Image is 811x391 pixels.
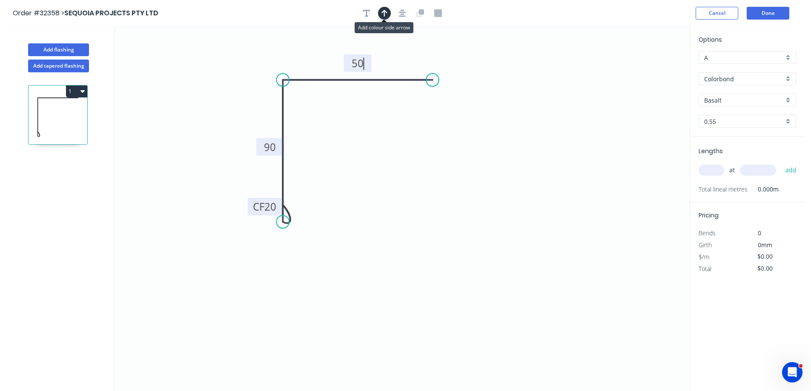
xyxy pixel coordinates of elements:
input: Price level [704,53,784,62]
input: Thickness [704,117,784,126]
button: Cancel [696,7,738,20]
svg: 0 [115,26,690,391]
span: SEQUOIA PROJECTS PTY LTD [64,8,158,18]
iframe: Intercom live chat [782,362,802,382]
span: Options [699,35,722,44]
span: $/m [699,253,709,261]
tspan: 90 [264,140,276,154]
tspan: 50 [352,56,364,70]
div: Add colour side arrow [355,22,413,33]
span: 0 [758,229,761,237]
span: Bends [699,229,716,237]
span: Total lineal metres [699,183,748,195]
span: Order #32358 > [13,8,64,18]
button: Add flashing [28,43,89,56]
span: Girth [699,241,712,249]
button: Done [747,7,789,20]
button: Add tapered flashing [28,60,89,72]
span: 0.000m [748,183,779,195]
span: Total [699,265,711,273]
tspan: CF [253,200,264,214]
span: 0mm [758,241,772,249]
span: at [729,164,735,176]
span: Lengths [699,147,723,155]
button: add [781,163,801,177]
input: Colour [704,96,784,105]
span: Pricing [699,211,719,220]
button: 1 [66,86,87,97]
input: Material [704,74,784,83]
tspan: 20 [264,200,276,214]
